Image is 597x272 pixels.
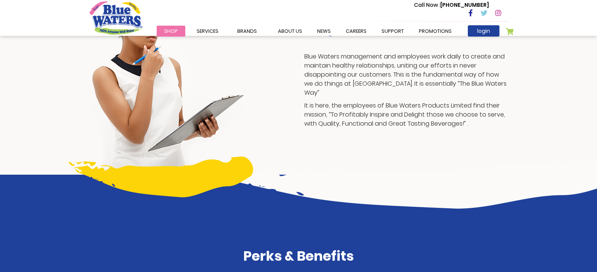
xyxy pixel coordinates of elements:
span: Brands [237,28,257,35]
a: login [468,25,499,37]
a: support [374,26,411,37]
a: Promotions [411,26,459,37]
p: It is here, the employees of Blue Waters Products Limited find their mission, “To Profitably Insp... [304,101,508,128]
a: store logo [90,1,142,34]
a: careers [338,26,374,37]
p: [PHONE_NUMBER] [414,1,489,9]
h4: Perks & Benefits [90,248,508,264]
img: career-intro-art.png [196,159,597,209]
span: Services [197,28,218,35]
a: News [310,26,338,37]
span: Shop [164,28,178,35]
a: about us [270,26,310,37]
img: career-yellow-bar.png [69,157,253,197]
p: Blue Waters management and employees work daily to create and maintain healthy relationships, uni... [304,52,508,97]
span: Call Now : [414,1,440,9]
